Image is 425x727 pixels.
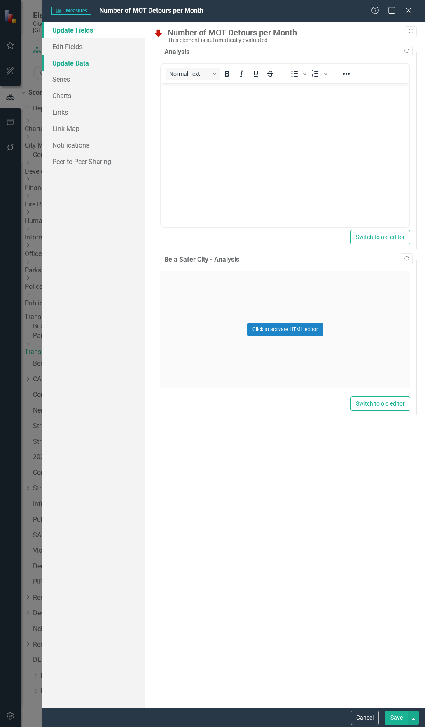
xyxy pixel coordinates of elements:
a: Links [42,104,145,120]
a: Notifications [42,137,145,153]
a: Charts [42,87,145,104]
button: Save [385,711,408,725]
button: Switch to old editor [350,396,410,411]
button: Block Normal Text [166,68,220,80]
button: Reveal or hide additional toolbar items [339,68,353,80]
button: Strikethrough [263,68,277,80]
img: Reviewing for Improvement [154,28,163,38]
legend: Be a Safer City - Analysis [160,255,243,265]
a: Series [42,71,145,87]
a: Link Map [42,120,145,137]
a: Peer-to-Peer Sharing [42,153,145,170]
button: Cancel [351,711,379,725]
iframe: Rich Text Area [161,83,409,227]
div: Bullet list [287,68,308,80]
a: Update Fields [42,22,145,38]
div: Numbered list [308,68,329,80]
div: This element is automatically evaluated [168,37,413,43]
div: Number of MOT Detours per Month [168,28,413,37]
button: Underline [249,68,263,80]
legend: Analysis [160,47,194,57]
a: Edit Fields [42,38,145,55]
button: Bold [220,68,234,80]
button: Switch to old editor [350,230,410,244]
button: Italic [234,68,248,80]
span: Normal Text [169,70,210,77]
span: Measures [51,7,91,15]
button: Click to activate HTML editor [247,323,323,336]
a: Update Data [42,55,145,71]
span: Number of MOT Detours per Month [99,7,203,14]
